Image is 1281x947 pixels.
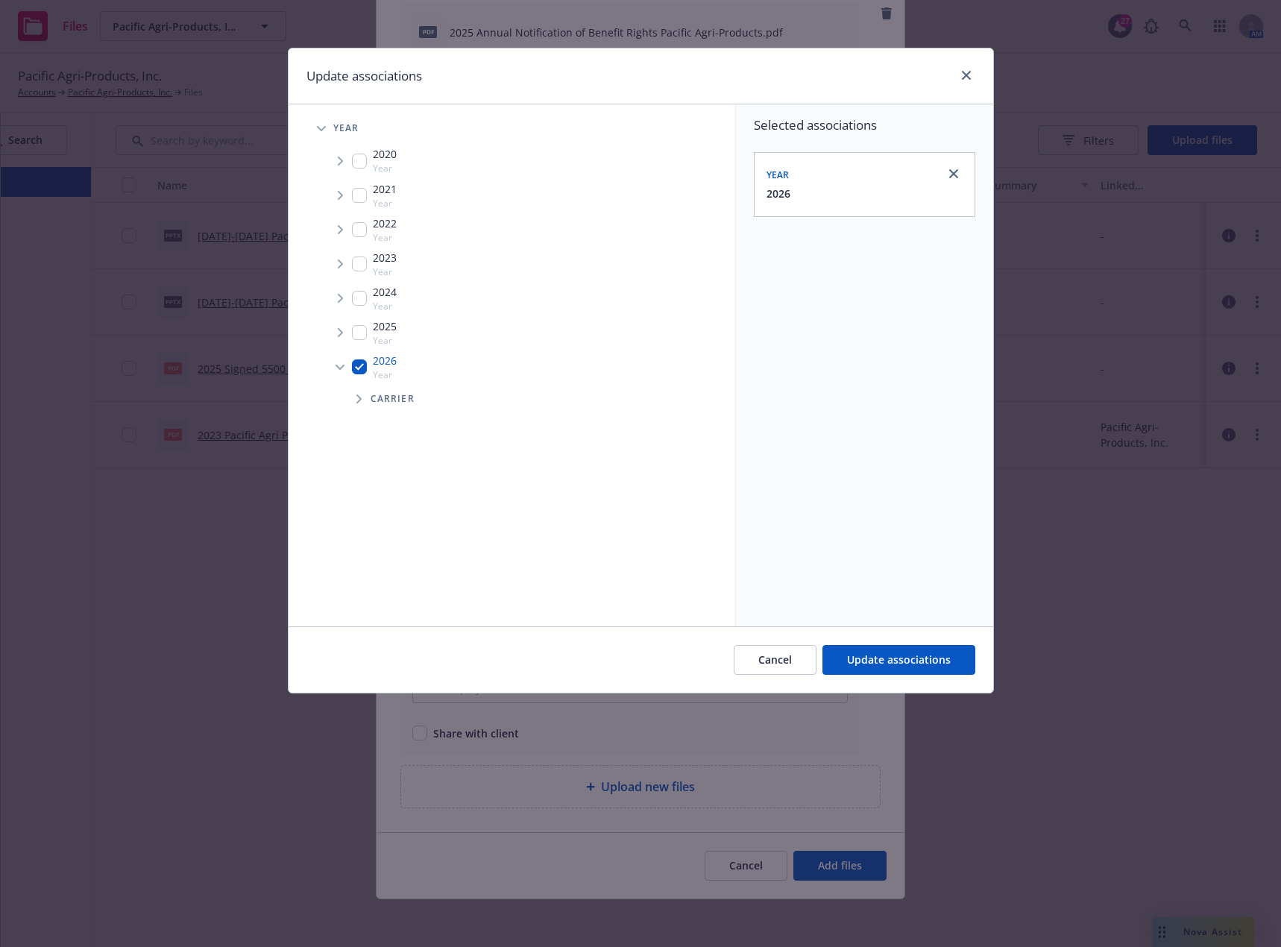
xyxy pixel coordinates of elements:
button: Update associations [822,645,975,675]
span: Year [373,162,397,174]
button: 2026 [767,186,790,201]
span: 2023 [373,250,397,265]
span: Year [373,265,397,278]
span: 2021 [373,181,397,197]
span: Selected associations [754,116,975,134]
div: Tree Example [289,113,735,414]
span: 2022 [373,215,397,231]
button: Cancel [734,645,816,675]
a: close [957,66,975,84]
span: Update associations [847,652,951,667]
span: Year [373,368,397,381]
span: Year [767,169,790,181]
span: Year [373,231,397,244]
span: Year [373,334,397,347]
span: Year [373,197,397,210]
span: Year [333,124,359,133]
span: 2025 [373,318,397,334]
a: close [945,165,963,183]
span: 2020 [373,146,397,162]
span: Cancel [758,652,792,667]
span: 2024 [373,284,397,300]
span: Year [373,300,397,312]
span: 2026 [373,353,397,368]
h1: Update associations [306,66,422,86]
span: Carrier [371,394,415,403]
